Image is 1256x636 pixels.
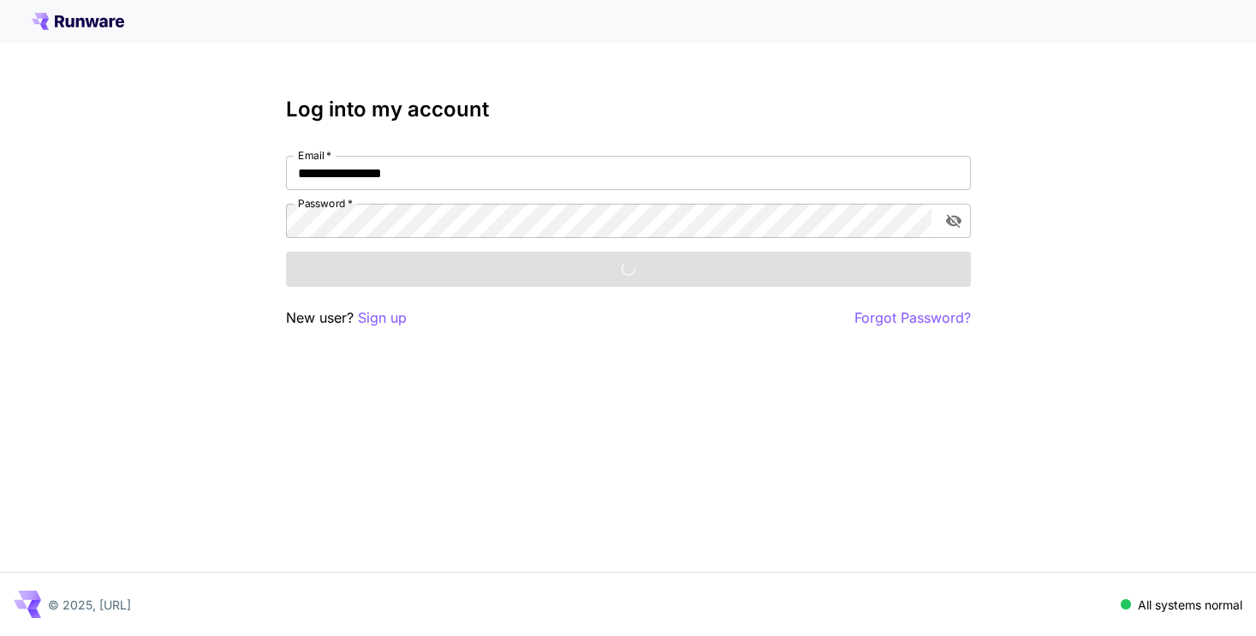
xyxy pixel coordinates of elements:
[358,307,407,329] button: Sign up
[1138,596,1242,614] p: All systems normal
[298,196,353,211] label: Password
[48,596,131,614] p: © 2025, [URL]
[298,148,331,163] label: Email
[286,307,407,329] p: New user?
[854,307,971,329] button: Forgot Password?
[938,205,969,236] button: toggle password visibility
[286,98,971,122] h3: Log into my account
